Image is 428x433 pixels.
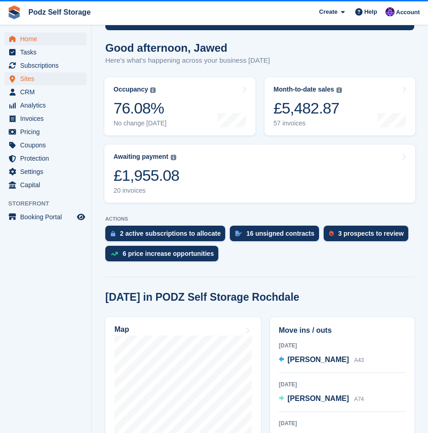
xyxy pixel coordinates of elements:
[5,99,87,112] a: menu
[104,77,255,135] a: Occupancy 76.08% No change [DATE]
[111,252,118,256] img: price_increase_opportunities-93ffe204e8149a01c8c9dc8f82e8f89637d9d84a8eef4429ea346261dce0b2c0.svg
[8,199,91,208] span: Storefront
[114,153,168,161] div: Awaiting payment
[279,419,406,428] div: [DATE]
[5,152,87,165] a: menu
[354,357,364,363] span: A43
[7,80,176,108] div: Jawed says…
[43,292,51,300] button: Upload attachment
[20,99,75,112] span: Analytics
[114,99,167,118] div: 76.08%
[396,8,420,17] span: Account
[123,250,214,257] div: 6 price increase opportunities
[20,152,75,165] span: Protection
[44,11,114,21] p: The team can also help
[44,5,55,11] h1: Fin
[29,292,36,300] button: Gif picker
[338,230,404,237] div: 3 prospects to review
[143,4,161,21] button: Home
[7,5,21,19] img: stora-icon-8386f47178a22dfd0bd8f6a31ec36ba5ce8667c1dd55bd0f319d3a0aa187defe.svg
[5,72,87,85] a: menu
[7,53,176,80] div: Fin says…
[7,107,150,190] div: To help us assist you quickly, could you please describe your issue in as much detail as possible...
[279,325,406,336] h2: Move ins / outs
[274,99,342,118] div: £5,482.87
[20,86,75,98] span: CRM
[279,380,406,389] div: [DATE]
[364,7,377,16] span: Help
[235,231,242,236] img: contract_signature_icon-13c848040528278c33f63329250d36e43548de30e8caae1d1a13099fd9432cc5.svg
[20,139,75,152] span: Coupons
[5,211,87,223] a: menu
[87,80,176,100] div: I need help using Stora
[274,86,334,93] div: Month-to-date sales
[230,226,324,246] a: 16 unsigned contracts
[246,230,314,237] div: 16 unsigned contracts
[5,112,87,125] a: menu
[274,119,342,127] div: 57 invoices
[161,4,177,20] div: Close
[20,46,75,59] span: Tasks
[354,396,364,402] span: A74
[25,5,94,20] a: Podz Self Storage
[265,77,416,135] a: Month-to-date sales £5,482.87 57 invoices
[105,226,230,246] a: 2 active subscriptions to allocate
[279,354,364,366] a: [PERSON_NAME] A43
[20,125,75,138] span: Pricing
[157,289,172,303] button: Send a message…
[5,139,87,152] a: menu
[5,125,87,138] a: menu
[20,72,75,85] span: Sites
[105,246,223,266] a: 6 price increase opportunities
[20,59,75,72] span: Subscriptions
[336,87,342,93] img: icon-info-grey-7440780725fd019a000dd9b08b2336e03edf1995a4989e88bcd33f0948082b44.svg
[111,231,115,237] img: active_subscription_to_allocate_icon-d502201f5373d7db506a760aba3b589e785aa758c864c3986d89f69b8ff3...
[8,273,175,289] textarea: Message…
[324,226,413,246] a: 3 prospects to review
[5,165,87,178] a: menu
[20,32,75,45] span: Home
[105,291,299,303] h2: [DATE] in PODZ Self Storage Rochdale
[76,211,87,222] a: Preview store
[385,7,395,16] img: Jawed Chowdhary
[94,86,168,95] div: I need help using Stora
[104,145,415,203] a: Awaiting payment £1,955.08 20 invoices
[20,112,75,125] span: Invoices
[319,7,337,16] span: Create
[5,86,87,98] a: menu
[58,292,65,300] button: Start recording
[20,179,75,191] span: Capital
[20,165,75,178] span: Settings
[105,55,270,66] p: Here's what's happening across your business [DATE]
[114,166,179,185] div: £1,955.08
[114,187,179,195] div: 20 invoices
[171,155,176,160] img: icon-info-grey-7440780725fd019a000dd9b08b2336e03edf1995a4989e88bcd33f0948082b44.svg
[150,87,156,93] img: icon-info-grey-7440780725fd019a000dd9b08b2336e03edf1995a4989e88bcd33f0948082b44.svg
[105,42,270,54] h1: Good afternoon, Jawed
[114,325,129,334] h2: Map
[287,356,349,363] span: [PERSON_NAME]
[15,58,73,67] div: How can we help?
[20,211,75,223] span: Booking Portal
[120,230,221,237] div: 2 active subscriptions to allocate
[6,4,23,21] button: go back
[287,395,349,402] span: [PERSON_NAME]
[279,393,364,405] a: [PERSON_NAME] A74
[329,231,334,236] img: prospect-51fa495bee0391a8d652442698ab0144808aea92771e9ea1ae160a38d050c398.svg
[5,59,87,72] a: menu
[114,119,167,127] div: No change [DATE]
[26,5,41,20] img: Profile image for Fin
[7,53,80,73] div: How can we help?
[15,113,143,184] div: To help us assist you quickly, could you please describe your issue in as much detail as possible...
[279,341,406,350] div: [DATE]
[105,216,414,222] p: ACTIONS
[5,46,87,59] a: menu
[5,32,87,45] a: menu
[5,179,87,191] a: menu
[15,192,54,197] div: Fin • 13m ago
[7,107,176,210] div: Fin says…
[14,292,22,300] button: Emoji picker
[114,86,148,93] div: Occupancy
